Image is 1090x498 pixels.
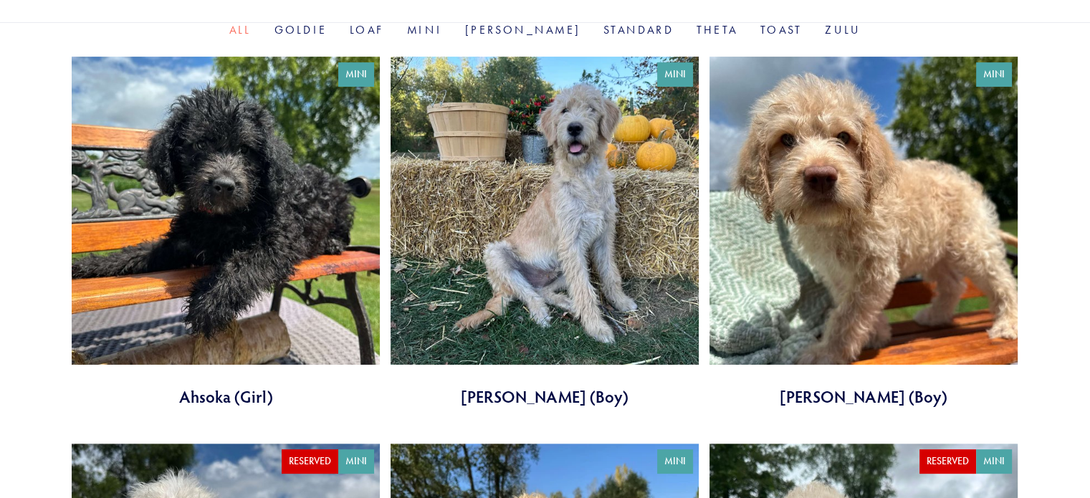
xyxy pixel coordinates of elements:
[697,23,737,37] a: Theta
[760,23,802,37] a: Toast
[274,23,327,37] a: Goldie
[407,23,442,37] a: Mini
[229,23,252,37] a: All
[825,23,861,37] a: Zulu
[465,23,580,37] a: [PERSON_NAME]
[350,23,384,37] a: Loaf
[603,23,674,37] a: Standard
